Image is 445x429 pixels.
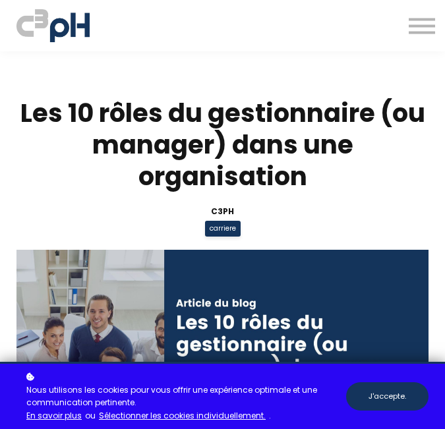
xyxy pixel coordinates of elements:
button: J'accepte. [346,382,429,411]
p: ou . [23,370,346,422]
img: logo C3PH [16,7,90,45]
span: Nous utilisons les cookies pour vous offrir une expérience optimale et une communication pertinente. [26,384,336,410]
div: C3pH [16,206,429,218]
iframe: chat widget [7,400,141,429]
span: carriere [205,221,241,237]
h1: Les 10 rôles du gestionnaire (ou manager) dans une organisation [16,98,429,192]
a: Sélectionner les cookies individuellement. [99,409,266,422]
